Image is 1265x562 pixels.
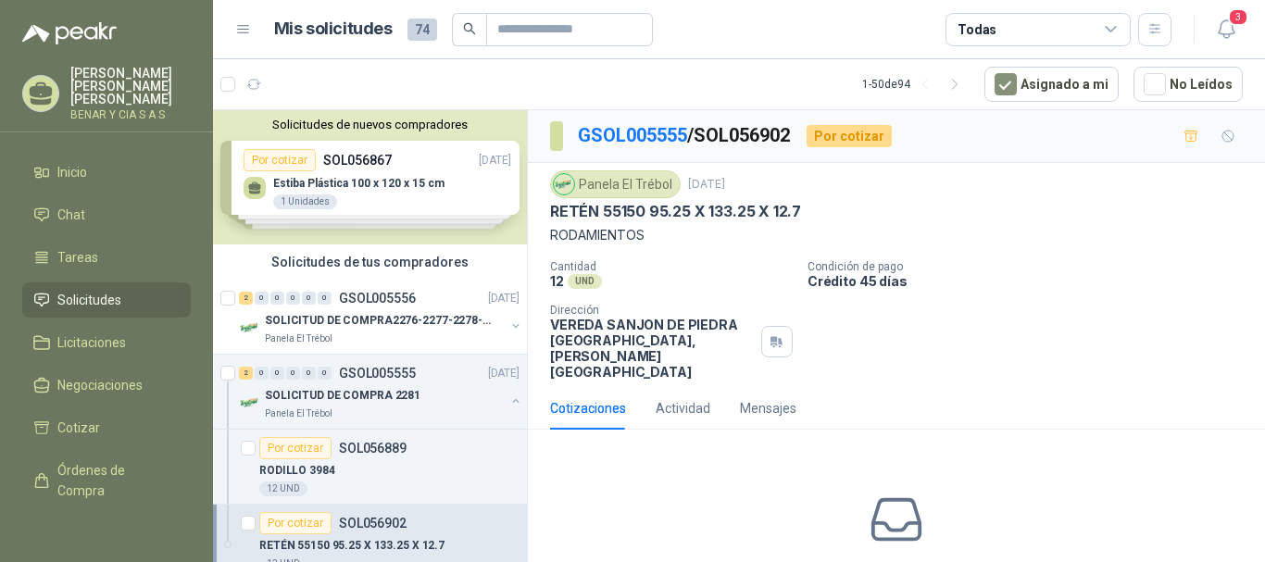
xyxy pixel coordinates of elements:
[57,418,100,438] span: Cotizar
[265,387,420,405] p: SOLICITUD DE COMPRA 2281
[22,240,191,275] a: Tareas
[22,368,191,403] a: Negociaciones
[70,67,191,106] p: [PERSON_NAME] [PERSON_NAME] [PERSON_NAME]
[22,155,191,190] a: Inicio
[554,174,574,194] img: Company Logo
[550,304,754,317] p: Dirección
[318,292,332,305] div: 0
[213,244,527,280] div: Solicitudes de tus compradores
[568,274,602,289] div: UND
[239,292,253,305] div: 2
[270,292,284,305] div: 0
[259,437,332,459] div: Por cotizar
[22,282,191,318] a: Solicitudes
[57,332,126,353] span: Licitaciones
[255,292,269,305] div: 0
[656,398,710,418] div: Actividad
[1228,8,1248,26] span: 3
[578,124,687,146] a: GSOL005555
[463,22,476,35] span: search
[255,367,269,380] div: 0
[286,292,300,305] div: 0
[550,170,681,198] div: Panela El Trébol
[339,442,407,455] p: SOL056889
[339,367,416,380] p: GSOL005555
[70,109,191,120] p: BENAR Y CIA S A S
[807,125,892,147] div: Por cotizar
[550,202,801,221] p: RETÉN 55150 95.25 X 133.25 X 12.7
[220,118,520,131] button: Solicitudes de nuevos compradores
[339,292,416,305] p: GSOL005556
[808,273,1258,289] p: Crédito 45 días
[862,69,970,99] div: 1 - 50 de 94
[265,406,332,421] p: Panela El Trébol
[259,537,445,555] p: RETÉN 55150 95.25 X 133.25 X 12.7
[958,19,996,40] div: Todas
[213,430,527,505] a: Por cotizarSOL056889RODILLO 398412 UND
[259,462,335,480] p: RODILLO 3984
[339,517,407,530] p: SOL056902
[239,367,253,380] div: 2
[239,362,523,421] a: 2 0 0 0 0 0 GSOL005555[DATE] Company LogoSOLICITUD DE COMPRA 2281Panela El Trébol
[407,19,437,41] span: 74
[22,410,191,445] a: Cotizar
[265,331,332,346] p: Panela El Trébol
[688,176,725,194] p: [DATE]
[57,162,87,182] span: Inicio
[239,317,261,339] img: Company Logo
[550,225,1243,245] p: RODAMIENTOS
[239,287,523,346] a: 2 0 0 0 0 0 GSOL005556[DATE] Company LogoSOLICITUD DE COMPRA2276-2277-2278-2284-2285-Panela El Tr...
[550,317,754,380] p: VEREDA SANJON DE PIEDRA [GEOGRAPHIC_DATA] , [PERSON_NAME][GEOGRAPHIC_DATA]
[57,205,85,225] span: Chat
[270,367,284,380] div: 0
[22,197,191,232] a: Chat
[1209,13,1243,46] button: 3
[57,247,98,268] span: Tareas
[318,367,332,380] div: 0
[22,453,191,508] a: Órdenes de Compra
[578,121,792,150] p: / SOL056902
[274,16,393,43] h1: Mis solicitudes
[286,367,300,380] div: 0
[550,273,564,289] p: 12
[57,290,121,310] span: Solicitudes
[550,398,626,418] div: Cotizaciones
[808,260,1258,273] p: Condición de pago
[22,22,117,44] img: Logo peakr
[213,110,527,244] div: Solicitudes de nuevos compradoresPor cotizarSOL056867[DATE] Estiba Plástica 100 x 120 x 15 cm1 Un...
[550,260,793,273] p: Cantidad
[488,290,520,307] p: [DATE]
[22,516,191,551] a: Remisiones
[302,367,316,380] div: 0
[57,375,143,395] span: Negociaciones
[259,481,307,496] div: 12 UND
[259,512,332,534] div: Por cotizar
[984,67,1119,102] button: Asignado a mi
[57,460,173,501] span: Órdenes de Compra
[239,392,261,414] img: Company Logo
[488,365,520,382] p: [DATE]
[1133,67,1243,102] button: No Leídos
[265,312,495,330] p: SOLICITUD DE COMPRA2276-2277-2278-2284-2285-
[740,398,796,418] div: Mensajes
[22,325,191,360] a: Licitaciones
[302,292,316,305] div: 0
